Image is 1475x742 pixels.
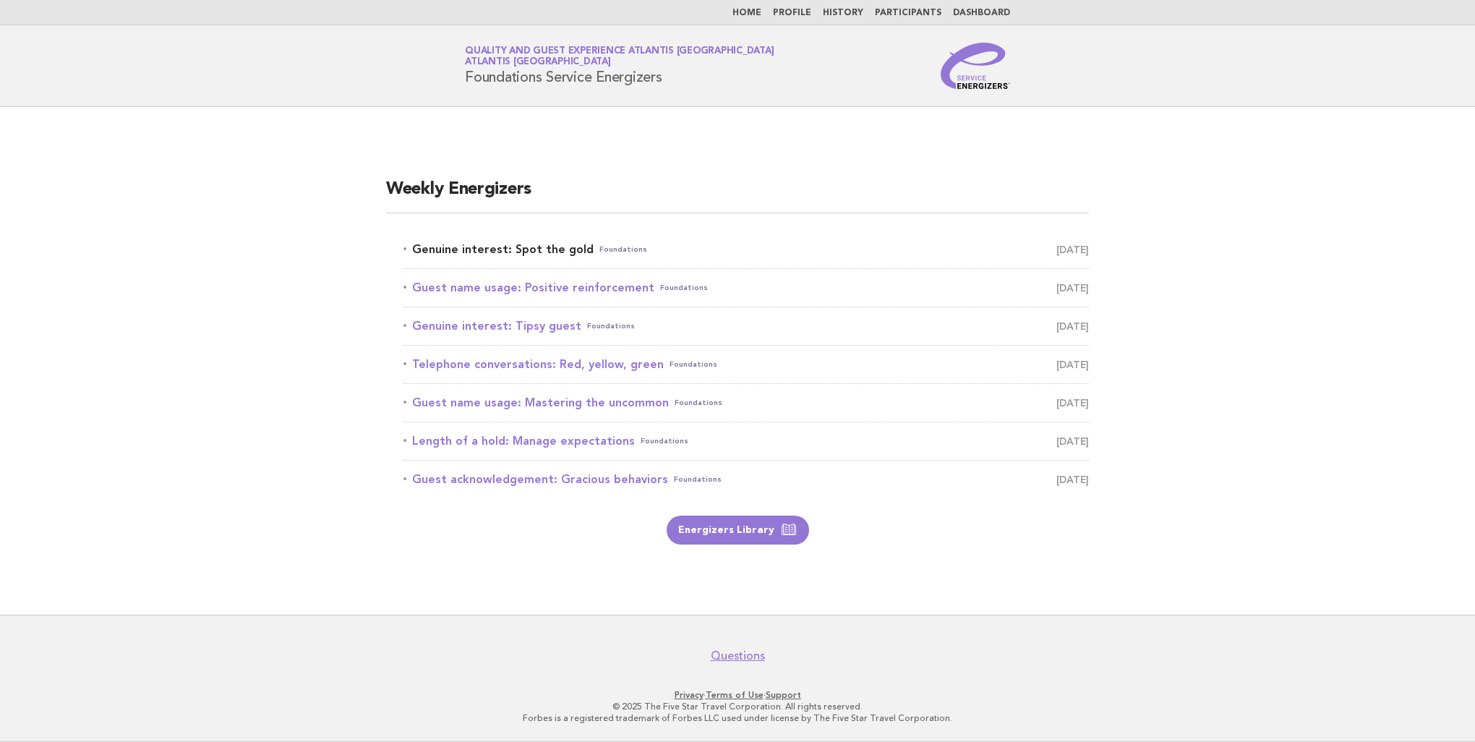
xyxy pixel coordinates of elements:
[641,431,688,451] span: Foundations
[766,690,801,700] a: Support
[660,278,708,298] span: Foundations
[773,9,811,17] a: Profile
[386,178,1089,213] h2: Weekly Energizers
[403,469,1089,490] a: Guest acknowledgement: Gracious behaviorsFoundations [DATE]
[1056,354,1089,375] span: [DATE]
[465,58,611,67] span: Atlantis [GEOGRAPHIC_DATA]
[670,354,717,375] span: Foundations
[403,316,1089,336] a: Genuine interest: Tipsy guestFoundations [DATE]
[675,393,722,413] span: Foundations
[295,712,1180,724] p: Forbes is a registered trademark of Forbes LLC used under license by The Five Star Travel Corpora...
[1056,239,1089,260] span: [DATE]
[403,393,1089,413] a: Guest name usage: Mastering the uncommonFoundations [DATE]
[941,43,1010,89] img: Service Energizers
[1056,393,1089,413] span: [DATE]
[953,9,1010,17] a: Dashboard
[403,278,1089,298] a: Guest name usage: Positive reinforcementFoundations [DATE]
[465,46,774,67] a: Quality and Guest Experience Atlantis [GEOGRAPHIC_DATA]Atlantis [GEOGRAPHIC_DATA]
[403,354,1089,375] a: Telephone conversations: Red, yellow, greenFoundations [DATE]
[823,9,863,17] a: History
[674,469,722,490] span: Foundations
[706,690,764,700] a: Terms of Use
[1056,431,1089,451] span: [DATE]
[675,690,704,700] a: Privacy
[875,9,941,17] a: Participants
[1056,278,1089,298] span: [DATE]
[667,516,809,545] a: Energizers Library
[403,431,1089,451] a: Length of a hold: Manage expectationsFoundations [DATE]
[732,9,761,17] a: Home
[711,649,765,663] a: Questions
[1056,316,1089,336] span: [DATE]
[1056,469,1089,490] span: [DATE]
[587,316,635,336] span: Foundations
[295,689,1180,701] p: · ·
[295,701,1180,712] p: © 2025 The Five Star Travel Corporation. All rights reserved.
[465,47,774,85] h1: Foundations Service Energizers
[599,239,647,260] span: Foundations
[403,239,1089,260] a: Genuine interest: Spot the goldFoundations [DATE]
